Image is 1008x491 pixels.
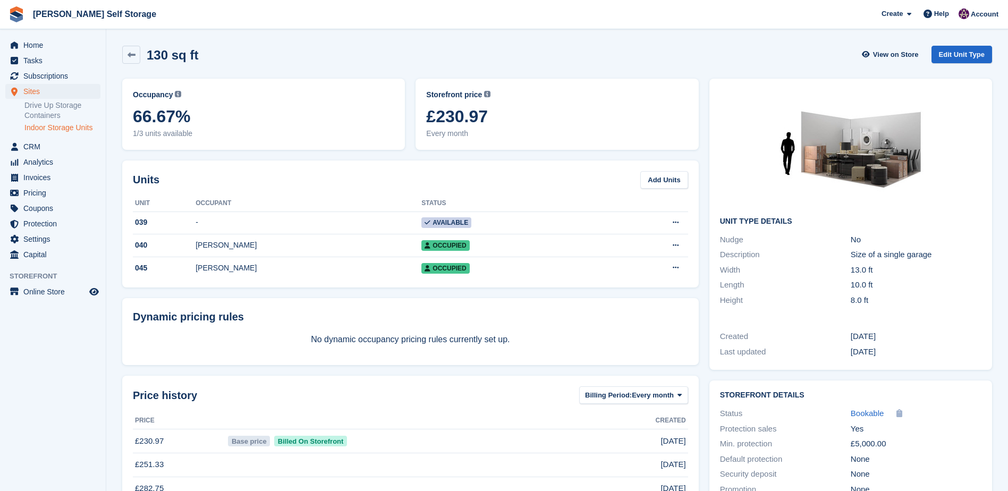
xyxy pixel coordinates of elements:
[5,139,100,154] a: menu
[133,309,688,325] div: Dynamic pricing rules
[5,53,100,68] a: menu
[133,172,159,188] h2: Units
[228,436,270,446] span: Base price
[632,390,674,401] span: Every month
[5,216,100,231] a: menu
[133,429,226,453] td: £230.97
[23,53,87,68] span: Tasks
[851,249,981,261] div: Size of a single garage
[971,9,998,20] span: Account
[720,264,851,276] div: Width
[720,423,851,435] div: Protection sales
[10,271,106,282] span: Storefront
[959,9,969,19] img: Nikki Ambrosini
[5,84,100,99] a: menu
[133,263,196,274] div: 045
[851,234,981,246] div: No
[720,438,851,450] div: Min. protection
[720,294,851,307] div: Height
[851,453,981,465] div: None
[23,247,87,262] span: Capital
[133,412,226,429] th: Price
[5,247,100,262] a: menu
[861,46,923,63] a: View on Store
[133,107,394,126] span: 66.67%
[851,346,981,358] div: [DATE]
[133,240,196,251] div: 040
[934,9,949,19] span: Help
[133,195,196,212] th: Unit
[196,211,421,234] td: -
[421,217,471,228] span: Available
[196,240,421,251] div: [PERSON_NAME]
[851,331,981,343] div: [DATE]
[585,390,632,401] span: Billing Period:
[196,263,421,274] div: [PERSON_NAME]
[720,234,851,246] div: Nudge
[5,201,100,216] a: menu
[720,249,851,261] div: Description
[5,284,100,299] a: menu
[133,89,173,100] span: Occupancy
[24,100,100,121] a: Drive Up Storage Containers
[23,84,87,99] span: Sites
[720,346,851,358] div: Last updated
[133,453,226,477] td: £251.33
[720,468,851,480] div: Security deposit
[274,436,347,446] span: Billed On Storefront
[23,38,87,53] span: Home
[720,453,851,465] div: Default protection
[882,9,903,19] span: Create
[851,423,981,435] div: Yes
[660,459,685,471] span: [DATE]
[23,69,87,83] span: Subscriptions
[5,38,100,53] a: menu
[851,264,981,276] div: 13.0 ft
[23,201,87,216] span: Coupons
[421,195,606,212] th: Status
[24,123,100,133] a: Indoor Storage Units
[426,107,688,126] span: £230.97
[426,128,688,139] span: Every month
[23,155,87,170] span: Analytics
[873,49,919,60] span: View on Store
[579,386,688,404] button: Billing Period: Every month
[851,468,981,480] div: None
[133,387,197,403] span: Price history
[23,216,87,231] span: Protection
[851,408,884,420] a: Bookable
[5,155,100,170] a: menu
[23,232,87,247] span: Settings
[660,435,685,447] span: [DATE]
[640,171,688,189] a: Add Units
[656,416,686,425] span: Created
[720,331,851,343] div: Created
[851,409,884,418] span: Bookable
[720,408,851,420] div: Status
[720,279,851,291] div: Length
[9,6,24,22] img: stora-icon-8386f47178a22dfd0bd8f6a31ec36ba5ce8667c1dd55bd0f319d3a0aa187defe.svg
[421,263,469,274] span: Occupied
[23,170,87,185] span: Invoices
[426,89,482,100] span: Storefront price
[175,91,181,97] img: icon-info-grey-7440780725fd019a000dd9b08b2336e03edf1995a4989e88bcd33f0948082b44.svg
[5,185,100,200] a: menu
[771,89,930,209] img: 125-sqft-unit.jpg
[88,285,100,298] a: Preview store
[5,170,100,185] a: menu
[720,391,981,400] h2: Storefront Details
[23,185,87,200] span: Pricing
[23,284,87,299] span: Online Store
[720,217,981,226] h2: Unit Type details
[851,438,981,450] div: £5,000.00
[196,195,421,212] th: Occupant
[133,217,196,228] div: 039
[484,91,490,97] img: icon-info-grey-7440780725fd019a000dd9b08b2336e03edf1995a4989e88bcd33f0948082b44.svg
[133,128,394,139] span: 1/3 units available
[133,333,688,346] p: No dynamic occupancy pricing rules currently set up.
[29,5,160,23] a: [PERSON_NAME] Self Storage
[851,279,981,291] div: 10.0 ft
[5,232,100,247] a: menu
[931,46,992,63] a: Edit Unit Type
[421,240,469,251] span: Occupied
